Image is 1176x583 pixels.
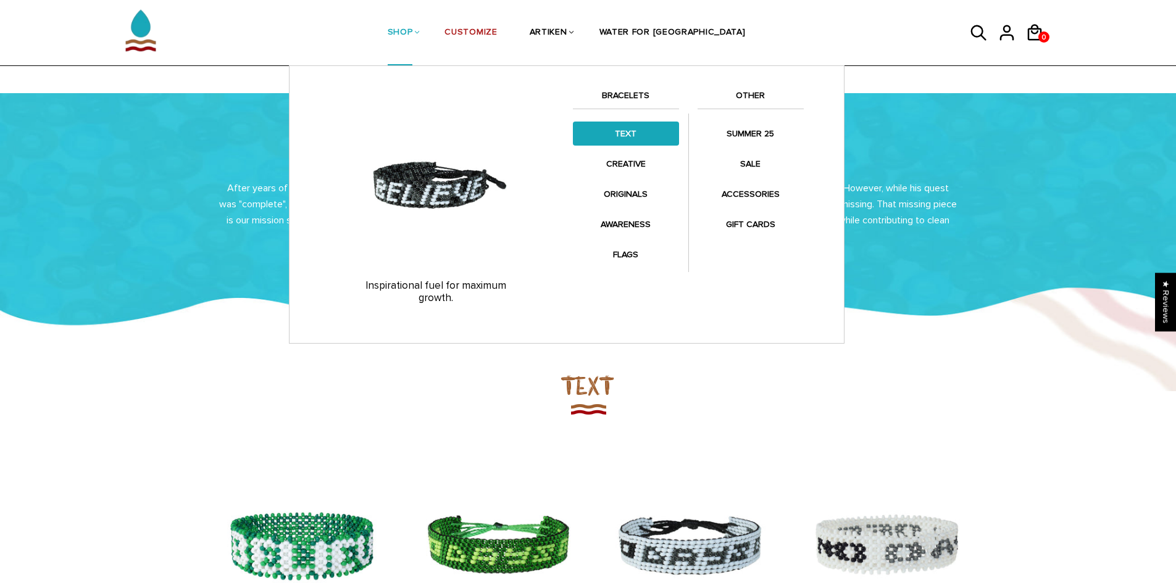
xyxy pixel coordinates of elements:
a: AWARENESS [573,212,679,236]
a: CREATIVE [573,152,679,176]
a: OTHER [698,88,804,109]
a: FLAGS [573,242,679,267]
a: SALE [698,152,804,176]
a: SUMMER 25 [698,122,804,146]
p: After years of unsuccessfully securing a handmade bracelet from [GEOGRAPHIC_DATA], the Founder, [... [218,180,959,244]
a: ARTIKEN [530,1,567,66]
a: 0 [1038,31,1049,43]
a: ACCESSORIES [698,182,804,206]
div: Click to open Judge.me floating reviews tab [1155,273,1176,331]
a: TEXT [573,122,679,146]
span: 0 [1038,30,1049,45]
a: CUSTOMIZE [444,1,497,66]
h2: TEXT [199,368,977,401]
p: Inspirational fuel for maximum growth. [311,279,561,305]
a: WATER FOR [GEOGRAPHIC_DATA] [599,1,746,66]
a: BRACELETS [573,88,679,109]
a: GIFT CARDS [698,212,804,236]
img: TEXT [569,400,607,418]
a: ORIGINALS [573,182,679,206]
a: SHOP [388,1,413,66]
